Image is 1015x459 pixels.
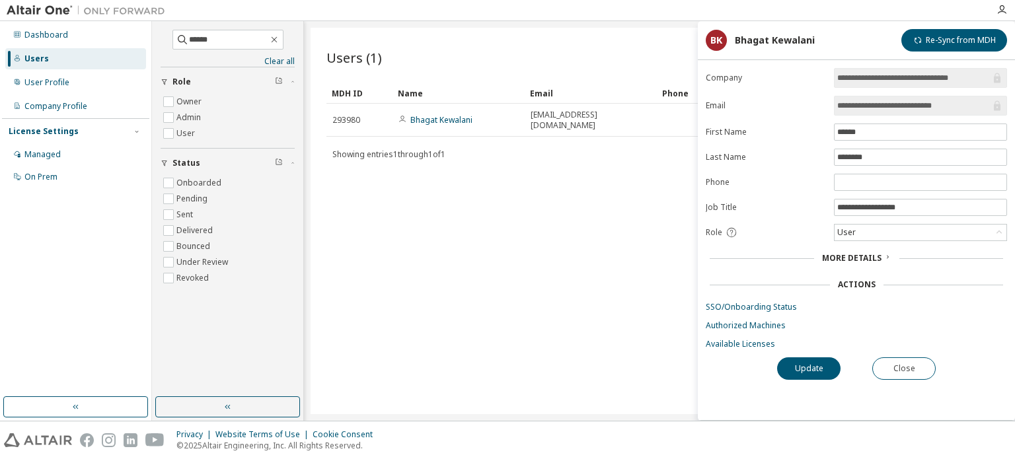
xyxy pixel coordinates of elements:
span: Users (1) [326,48,382,67]
label: Company [706,73,826,83]
span: Role [172,77,191,87]
a: SSO/Onboarding Status [706,302,1007,312]
label: Email [706,100,826,111]
div: Bhagat Kewalani [735,35,815,46]
div: User [835,225,1006,240]
span: Role [706,227,722,238]
div: BK [706,30,727,51]
div: User [835,225,858,240]
a: Bhagat Kewalani [410,114,472,125]
span: Clear filter [275,77,283,87]
span: Status [172,158,200,168]
button: Re-Sync from MDH [901,29,1007,52]
label: Admin [176,110,204,125]
label: Revoked [176,270,211,286]
label: Job Title [706,202,826,213]
label: Sent [176,207,196,223]
button: Update [777,357,841,380]
a: Authorized Machines [706,320,1007,331]
span: Clear filter [275,158,283,168]
label: Last Name [706,152,826,162]
label: Owner [176,94,204,110]
img: instagram.svg [102,433,116,447]
div: Dashboard [24,30,68,40]
div: Actions [838,279,876,290]
span: [EMAIL_ADDRESS][DOMAIN_NAME] [531,110,651,131]
div: License Settings [9,126,79,137]
div: User Profile [24,77,69,88]
span: 293980 [332,115,360,125]
label: Under Review [176,254,231,270]
label: Bounced [176,238,213,254]
button: Role [161,67,295,96]
span: Showing entries 1 through 1 of 1 [332,149,445,160]
button: Close [872,357,936,380]
div: Privacy [176,429,215,440]
label: User [176,125,198,141]
div: Managed [24,149,61,160]
img: facebook.svg [80,433,94,447]
img: youtube.svg [145,433,165,447]
div: Name [398,83,519,104]
img: Altair One [7,4,172,17]
div: Phone [662,83,784,104]
div: Company Profile [24,101,87,112]
span: More Details [822,252,882,264]
div: MDH ID [332,83,387,104]
img: linkedin.svg [124,433,137,447]
div: On Prem [24,172,57,182]
div: Users [24,53,49,64]
label: Onboarded [176,175,224,191]
a: Available Licenses [706,339,1007,349]
div: Email [530,83,652,104]
label: Pending [176,191,210,207]
label: Phone [706,177,826,188]
div: Cookie Consent [313,429,381,440]
label: Delivered [176,223,215,238]
img: altair_logo.svg [4,433,72,447]
label: First Name [706,127,826,137]
p: © 2025 Altair Engineering, Inc. All Rights Reserved. [176,440,381,451]
a: Clear all [161,56,295,67]
button: Status [161,149,295,178]
div: Website Terms of Use [215,429,313,440]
